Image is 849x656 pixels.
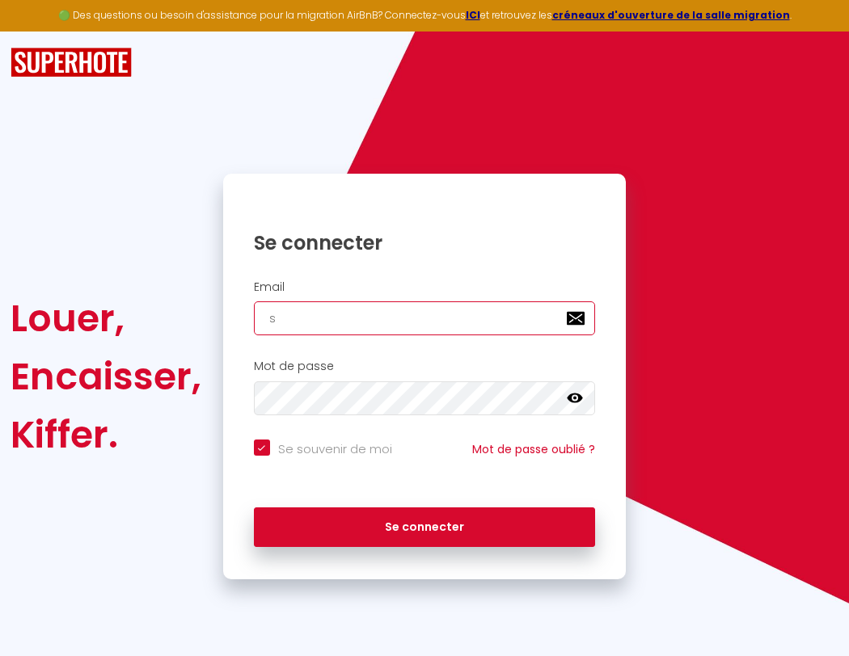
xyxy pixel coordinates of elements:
[254,230,596,255] h1: Se connecter
[11,406,201,464] div: Kiffer.
[13,6,61,55] button: Ouvrir le widget de chat LiveChat
[254,507,596,548] button: Se connecter
[472,441,595,457] a: Mot de passe oublié ?
[11,347,201,406] div: Encaisser,
[552,8,790,22] a: créneaux d'ouverture de la salle migration
[254,301,596,335] input: Ton Email
[466,8,480,22] a: ICI
[254,280,596,294] h2: Email
[11,48,132,78] img: SuperHote logo
[254,360,596,373] h2: Mot de passe
[11,289,201,347] div: Louer,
